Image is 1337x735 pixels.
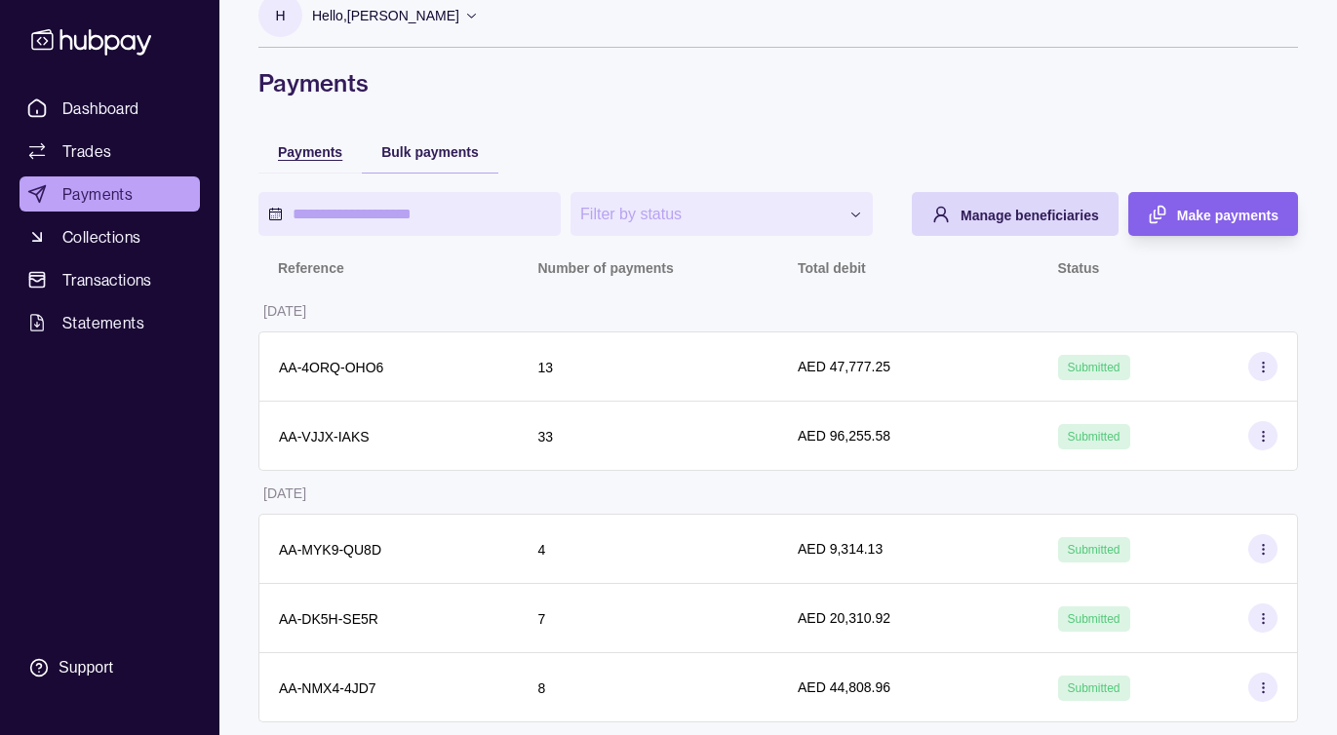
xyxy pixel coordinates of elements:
[62,311,144,334] span: Statements
[20,647,200,688] a: Support
[279,360,383,375] p: AA-4ORQ-OHO6
[538,611,546,627] p: 7
[798,679,890,695] p: AED 44,808.96
[62,225,140,249] span: Collections
[263,485,306,501] p: [DATE]
[538,680,546,696] p: 8
[1068,612,1121,626] span: Submitted
[1128,192,1298,236] button: Make payments
[538,360,554,375] p: 13
[381,144,479,160] span: Bulk payments
[263,303,306,319] p: [DATE]
[538,260,674,276] p: Number of payments
[312,5,459,26] p: Hello, [PERSON_NAME]
[1068,430,1121,444] span: Submitted
[62,268,152,291] span: Transactions
[1058,260,1100,276] p: Status
[278,260,344,276] p: Reference
[1177,208,1278,223] span: Make payments
[798,541,883,557] p: AED 9,314.13
[278,144,342,160] span: Payments
[279,429,370,445] p: AA-VJJX-IAKS
[20,305,200,340] a: Statements
[798,610,890,626] p: AED 20,310.92
[20,262,200,297] a: Transactions
[62,97,139,120] span: Dashboard
[1068,543,1121,557] span: Submitted
[798,428,890,444] p: AED 96,255.58
[62,139,111,163] span: Trades
[279,680,376,696] p: AA-NMX4-4JD7
[538,542,546,558] p: 4
[798,260,866,276] p: Total debit
[279,542,381,558] p: AA-MYK9-QU8D
[20,176,200,212] a: Payments
[1068,681,1121,695] span: Submitted
[20,134,200,169] a: Trades
[258,67,1298,98] h1: Payments
[912,192,1119,236] button: Manage beneficiaries
[20,91,200,126] a: Dashboard
[538,429,554,445] p: 33
[961,208,1099,223] span: Manage beneficiaries
[20,219,200,254] a: Collections
[798,359,890,374] p: AED 47,777.25
[62,182,133,206] span: Payments
[59,657,113,678] div: Support
[279,611,378,627] p: AA-DK5H-SE5R
[275,5,285,26] p: H
[1068,361,1121,374] span: Submitted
